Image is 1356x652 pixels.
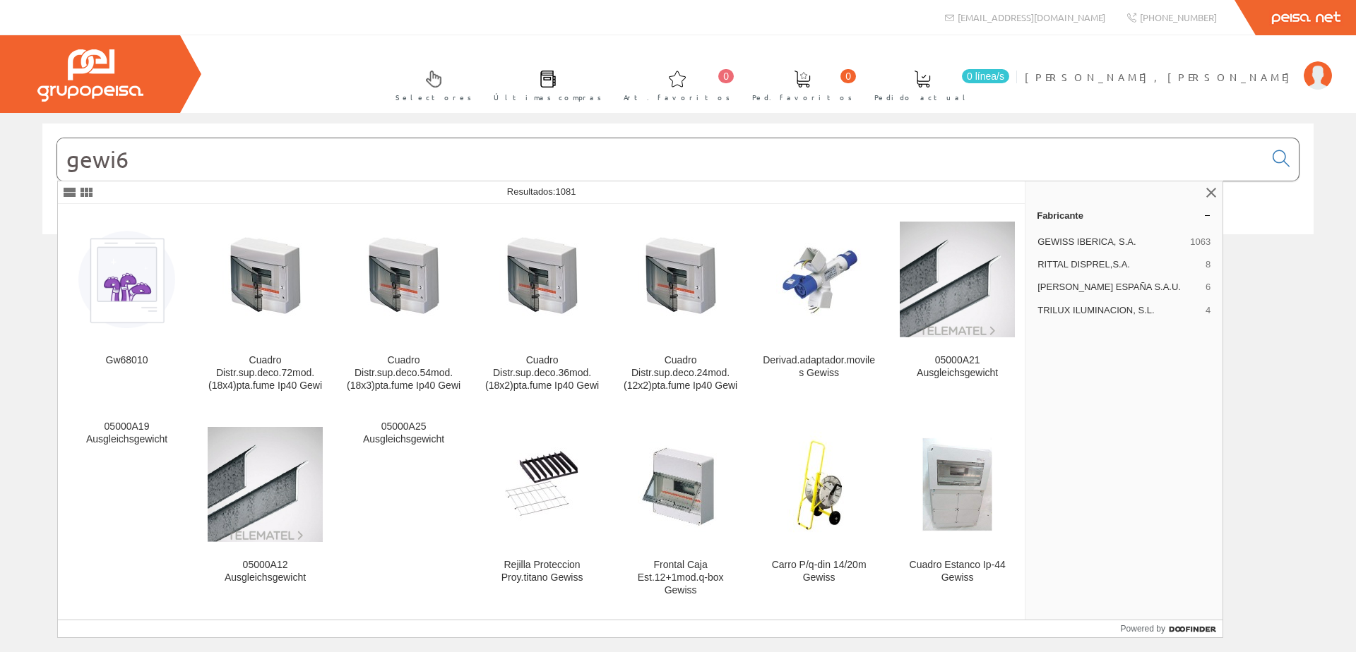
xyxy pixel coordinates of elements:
span: [EMAIL_ADDRESS][DOMAIN_NAME] [958,11,1105,23]
a: Cuadro Estanco Ip-44 Gewiss Cuadro Estanco Ip-44 Gewiss [888,409,1026,613]
a: Gw68010 Gw68010 [58,205,196,409]
a: Selectores [381,59,479,110]
div: © Grupo Peisa [42,252,1314,264]
div: 05000A21 Ausgleichsgewicht [900,354,1015,380]
div: 05000A19 Ausgleichsgewicht [69,421,184,446]
span: Pedido actual [874,90,970,104]
div: Cuadro Estanco Ip-44 Gewiss [900,559,1015,584]
span: Powered by [1121,622,1165,635]
span: Selectores [395,90,472,104]
input: Buscar... [57,138,1264,181]
a: Cuadro Distr.sup.deco.36mod.(18x2)pta.fume Ip40 Gewi Cuadro Distr.sup.deco.36mod.(18x2)pta.fume I... [473,205,611,409]
div: Cuadro Distr.sup.deco.54mod.(18x3)pta.fume Ip40 Gewi [346,354,461,392]
span: [PERSON_NAME], [PERSON_NAME] [1025,70,1297,84]
a: 05000A25 Ausgleichsgewicht [335,409,472,613]
span: 6 [1206,281,1211,294]
span: Art. favoritos [624,90,730,104]
img: Derivad.adaptador.moviles Gewiss [776,226,862,333]
a: Cuadro Distr.sup.deco.54mod.(18x3)pta.fume Ip40 Gewi Cuadro Distr.sup.deco.54mod.(18x3)pta.fume I... [335,205,472,409]
span: 0 línea/s [962,69,1009,83]
img: Cuadro Distr.sup.deco.72mod.(18x4)pta.fume Ip40 Gewi [222,226,308,333]
img: Cuadro Distr.sup.deco.36mod.(18x2)pta.fume Ip40 Gewi [499,226,585,333]
span: Ped. favoritos [752,90,852,104]
img: 05000A12 Ausgleichsgewicht [208,427,323,542]
img: Cuadro Distr.sup.deco.24mod.(12x2)pta.fume Ip40 Gewi [638,226,723,333]
img: Rejilla Proteccion Proy.titano Gewiss [499,430,585,538]
span: 8 [1206,258,1211,271]
img: 05000A21 Ausgleichsgewicht [900,222,1015,337]
a: Cuadro Distr.sup.deco.24mod.(12x2)pta.fume Ip40 Gewi Cuadro Distr.sup.deco.24mod.(12x2)pta.fume I... [612,205,749,409]
span: [PHONE_NUMBER] [1140,11,1217,23]
div: Cuadro Distr.sup.deco.72mod.(18x4)pta.fume Ip40 Gewi [208,354,323,392]
span: Últimas compras [494,90,602,104]
a: Frontal Caja Est.12+1mod.q-box Gewiss Frontal Caja Est.12+1mod.q-box Gewiss [612,409,749,613]
img: Gw68010 [69,222,184,337]
span: Resultados: [507,186,576,197]
a: Rejilla Proteccion Proy.titano Gewiss Rejilla Proteccion Proy.titano Gewiss [473,409,611,613]
img: Grupo Peisa [37,49,143,102]
a: Carro P/q-din 14/20m Gewiss Carro P/q-din 14/20m Gewiss [750,409,888,613]
a: 05000A21 Ausgleichsgewicht 05000A21 Ausgleichsgewicht [888,205,1026,409]
a: Cuadro Distr.sup.deco.72mod.(18x4)pta.fume Ip40 Gewi Cuadro Distr.sup.deco.72mod.(18x4)pta.fume I... [196,205,334,409]
div: Carro P/q-din 14/20m Gewiss [761,559,876,584]
img: Frontal Caja Est.12+1mod.q-box Gewiss [638,430,724,538]
span: TRILUX ILUMINACION, S.L. [1037,304,1200,317]
span: GEWISS IBERICA, S.A. [1037,236,1184,248]
span: 0 [718,69,734,83]
div: Gw68010 [69,354,184,367]
span: [PERSON_NAME] ESPAÑA S.A.U. [1037,281,1200,294]
div: Derivad.adaptador.moviles Gewiss [761,354,876,380]
div: Cuadro Distr.sup.deco.24mod.(12x2)pta.fume Ip40 Gewi [623,354,738,392]
a: Últimas compras [480,59,609,110]
div: 05000A12 Ausgleichsgewicht [208,559,323,584]
img: Cuadro Estanco Ip-44 Gewiss [900,427,1015,542]
div: Frontal Caja Est.12+1mod.q-box Gewiss [623,559,738,597]
span: 1081 [555,186,576,197]
a: Derivad.adaptador.moviles Gewiss Derivad.adaptador.moviles Gewiss [750,205,888,409]
img: Carro P/q-din 14/20m Gewiss [776,430,862,538]
img: Cuadro Distr.sup.deco.54mod.(18x3)pta.fume Ip40 Gewi [361,226,446,333]
a: 05000A19 Ausgleichsgewicht [58,409,196,613]
div: 05000A25 Ausgleichsgewicht [346,421,461,446]
span: 4 [1206,304,1211,317]
a: 05000A12 Ausgleichsgewicht 05000A12 Ausgleichsgewicht [196,409,334,613]
span: RITTAL DISPREL,S.A. [1037,258,1200,271]
div: Rejilla Proteccion Proy.titano Gewiss [484,559,600,584]
a: Powered by [1121,620,1223,637]
div: Cuadro Distr.sup.deco.36mod.(18x2)pta.fume Ip40 Gewi [484,354,600,392]
span: 1063 [1190,236,1211,248]
a: Fabricante [1025,204,1223,227]
span: 0 [840,69,856,83]
a: [PERSON_NAME], [PERSON_NAME] [1025,59,1332,72]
